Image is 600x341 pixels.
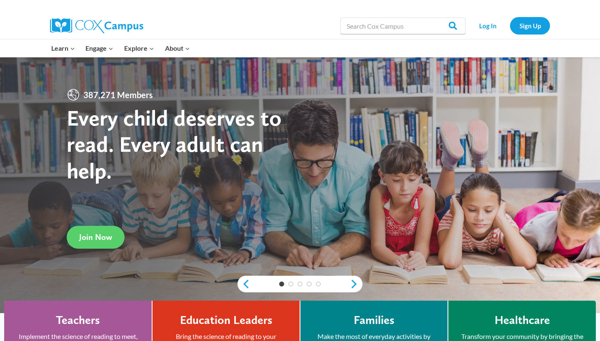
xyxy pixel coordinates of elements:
span: Learn [51,43,75,54]
a: 2 [288,282,293,287]
input: Search Cox Campus [340,17,465,34]
a: 1 [279,282,284,287]
span: 387,271 Members [80,88,156,101]
span: Join Now [79,232,112,242]
a: 5 [316,282,321,287]
h4: Education Leaders [180,313,272,327]
h4: Families [354,313,395,327]
span: Explore [124,43,154,54]
nav: Primary Navigation [46,40,195,57]
a: Sign Up [510,17,550,34]
strong: Every child deserves to read. Every adult can help. [67,104,282,184]
h4: Healthcare [495,313,550,327]
h4: Teachers [56,313,100,327]
img: Cox Campus [50,18,143,33]
a: previous [237,279,250,289]
a: 4 [307,282,312,287]
div: content slider buttons [237,276,362,292]
nav: Secondary Navigation [470,17,550,34]
span: About [165,43,190,54]
a: Join Now [67,226,125,249]
a: next [350,279,362,289]
span: Engage [85,43,113,54]
a: 3 [297,282,302,287]
a: Log In [470,17,506,34]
